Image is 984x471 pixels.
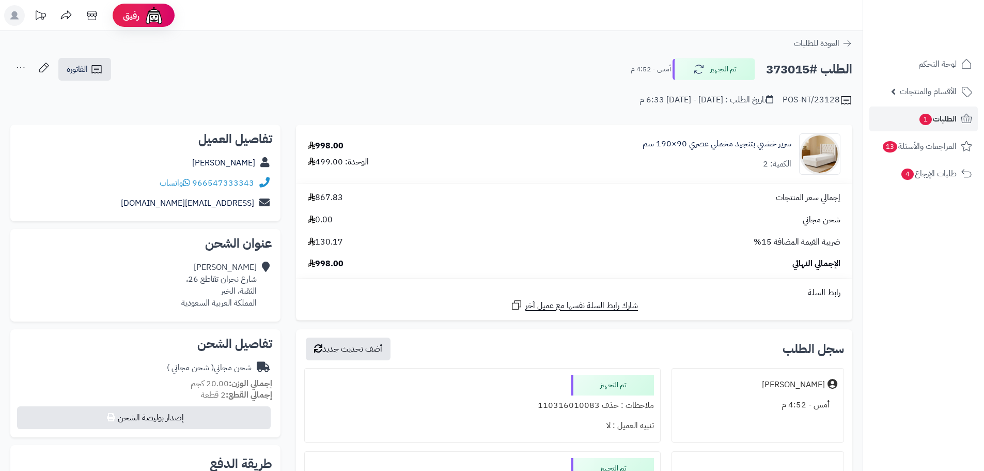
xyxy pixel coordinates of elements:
[919,113,932,126] span: 1
[160,177,190,189] a: واتساب
[192,177,254,189] a: 966547333343
[792,258,840,270] span: الإجمالي النهائي
[308,214,333,226] span: 0.00
[308,258,343,270] span: 998.00
[19,237,272,250] h2: عنوان الشحن
[643,138,791,150] a: سرير خشبي بتنجيد مخملي عصري 90×190 سم
[300,287,848,299] div: رابط السلة
[525,300,638,312] span: شارك رابط السلة نفسها مع عميل آخر
[308,140,343,152] div: 998.00
[754,236,840,248] span: ضريبة القيمة المضافة 15%
[121,197,254,209] a: [EMAIL_ADDRESS][DOMAIN_NAME]
[210,458,272,470] h2: طريقة الدفع
[882,141,898,153] span: 13
[901,168,914,180] span: 4
[229,377,272,390] strong: إجمالي الوزن:
[869,107,978,131] a: الطلبات1
[17,406,271,429] button: إصدار بوليصة الشحن
[762,379,825,391] div: [PERSON_NAME]
[308,236,343,248] span: 130.17
[794,37,839,50] span: العودة للطلبات
[67,63,88,75] span: الفاتورة
[766,59,852,80] h2: الطلب #373015
[19,338,272,350] h2: تفاصيل الشحن
[510,299,638,312] a: شارك رابط السلة نفسها مع عميل آخر
[311,416,653,436] div: تنبيه العميل : لا
[191,377,272,390] small: 20.00 كجم
[631,64,671,74] small: أمس - 4:52 م
[794,37,852,50] a: العودة للطلبات
[144,5,164,26] img: ai-face.png
[918,57,957,71] span: لوحة التحكم
[800,133,840,175] img: 1756211936-1-90x90.jpg
[306,338,391,360] button: أضف تحديث جديد
[192,157,255,169] a: [PERSON_NAME]
[308,192,343,204] span: 867.83
[308,156,369,168] div: الوحدة: 499.00
[181,262,257,309] div: [PERSON_NAME] شارع نجران تقاطع 26، الثقبة، الخبر المملكة العربية السعودية
[226,389,272,401] strong: إجمالي القطع:
[201,389,272,401] small: 2 قطعة
[914,8,974,29] img: logo-2.png
[783,94,852,107] div: POS-NT/23128
[673,58,755,80] button: تم التجهيز
[803,214,840,226] span: شحن مجاني
[123,9,139,22] span: رفيق
[783,343,844,355] h3: سجل الطلب
[869,52,978,77] a: لوحة التحكم
[167,362,252,374] div: شحن مجاني
[639,94,773,106] div: تاريخ الطلب : [DATE] - [DATE] 6:33 م
[167,361,214,374] span: ( شحن مجاني )
[19,133,272,145] h2: تفاصيل العميل
[918,112,957,126] span: الطلبات
[571,375,654,396] div: تم التجهيز
[900,166,957,181] span: طلبات الإرجاع
[678,395,837,415] div: أمس - 4:52 م
[311,396,653,416] div: ملاحظات : حذف 110316010083
[763,158,791,170] div: الكمية: 2
[58,58,111,81] a: الفاتورة
[900,84,957,99] span: الأقسام والمنتجات
[776,192,840,204] span: إجمالي سعر المنتجات
[869,134,978,159] a: المراجعات والأسئلة13
[27,5,53,28] a: تحديثات المنصة
[882,139,957,154] span: المراجعات والأسئلة
[869,161,978,186] a: طلبات الإرجاع4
